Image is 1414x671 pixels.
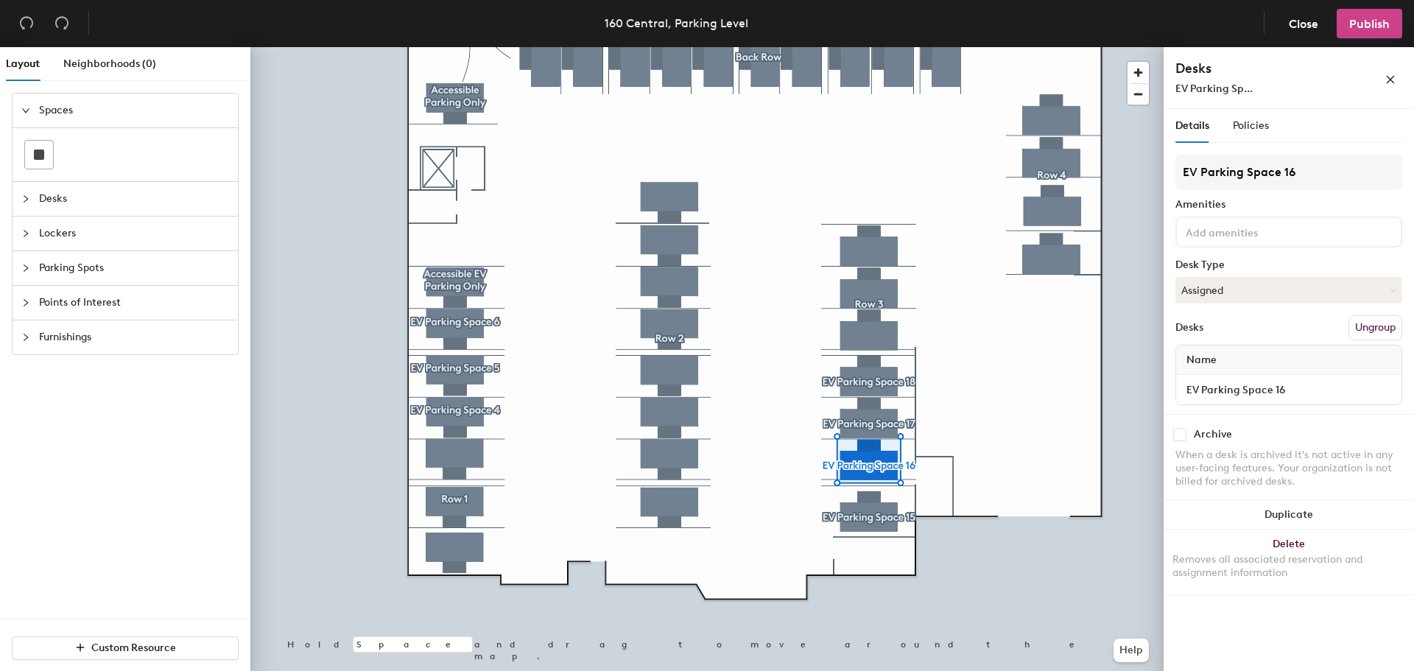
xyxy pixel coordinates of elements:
[1348,315,1402,340] button: Ungroup
[1164,530,1414,594] button: DeleteRemoves all associated reservation and assignment information
[12,636,239,660] button: Custom Resource
[19,15,34,30] span: undo
[1175,59,1337,78] h4: Desks
[1349,17,1390,31] span: Publish
[1114,639,1149,662] button: Help
[1179,347,1224,373] span: Name
[1175,322,1203,334] div: Desks
[21,229,30,238] span: collapsed
[21,298,30,307] span: collapsed
[39,217,229,250] span: Lockers
[39,251,229,285] span: Parking Spots
[21,333,30,342] span: collapsed
[1175,277,1402,303] button: Assigned
[6,57,40,70] span: Layout
[1385,74,1396,85] span: close
[1179,379,1399,400] input: Unnamed desk
[39,94,229,127] span: Spaces
[63,57,156,70] span: Neighborhoods (0)
[39,286,229,320] span: Points of Interest
[1175,82,1253,95] span: EV Parking Sp...
[1172,553,1405,580] div: Removes all associated reservation and assignment information
[21,264,30,273] span: collapsed
[1276,9,1331,38] button: Close
[1289,17,1318,31] span: Close
[1233,119,1269,132] span: Policies
[91,642,176,654] span: Custom Resource
[47,9,77,38] button: Redo (⌘ + ⇧ + Z)
[1175,449,1402,488] div: When a desk is archived it's not active in any user-facing features. Your organization is not bil...
[21,106,30,115] span: expanded
[12,9,41,38] button: Undo (⌘ + Z)
[21,194,30,203] span: collapsed
[1164,500,1414,530] button: Duplicate
[1175,119,1209,132] span: Details
[39,320,229,354] span: Furnishings
[605,14,748,32] div: 160 Central, Parking Level
[1194,429,1232,440] div: Archive
[1183,222,1315,240] input: Add amenities
[39,182,229,216] span: Desks
[1337,9,1402,38] button: Publish
[1175,259,1402,271] div: Desk Type
[1175,199,1402,211] div: Amenities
